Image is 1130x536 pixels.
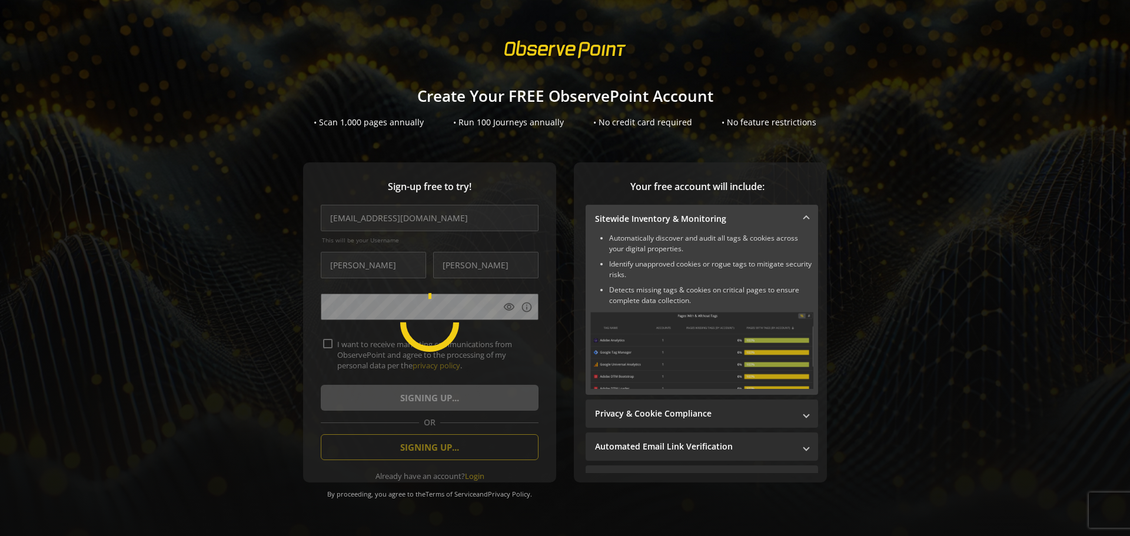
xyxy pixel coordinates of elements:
[609,285,813,306] li: Detects missing tags & cookies on critical pages to ensure complete data collection.
[586,399,818,428] mat-expansion-panel-header: Privacy & Cookie Compliance
[586,205,818,233] mat-expansion-panel-header: Sitewide Inventory & Monitoring
[426,490,476,498] a: Terms of Service
[722,116,816,128] div: • No feature restrictions
[314,116,424,128] div: • Scan 1,000 pages annually
[595,408,795,420] mat-panel-title: Privacy & Cookie Compliance
[586,432,818,461] mat-expansion-panel-header: Automated Email Link Verification
[590,312,813,389] img: Sitewide Inventory & Monitoring
[453,116,564,128] div: • Run 100 Journeys annually
[321,482,539,498] div: By proceeding, you agree to the and .
[586,465,818,494] mat-expansion-panel-header: Performance Monitoring with Web Vitals
[586,233,818,395] div: Sitewide Inventory & Monitoring
[593,116,692,128] div: • No credit card required
[609,259,813,280] li: Identify unapproved cookies or rogue tags to mitigate security risks.
[609,233,813,254] li: Automatically discover and audit all tags & cookies across your digital properties.
[595,441,795,452] mat-panel-title: Automated Email Link Verification
[586,180,809,194] span: Your free account will include:
[321,180,539,194] span: Sign-up free to try!
[595,213,795,225] mat-panel-title: Sitewide Inventory & Monitoring
[488,490,530,498] a: Privacy Policy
